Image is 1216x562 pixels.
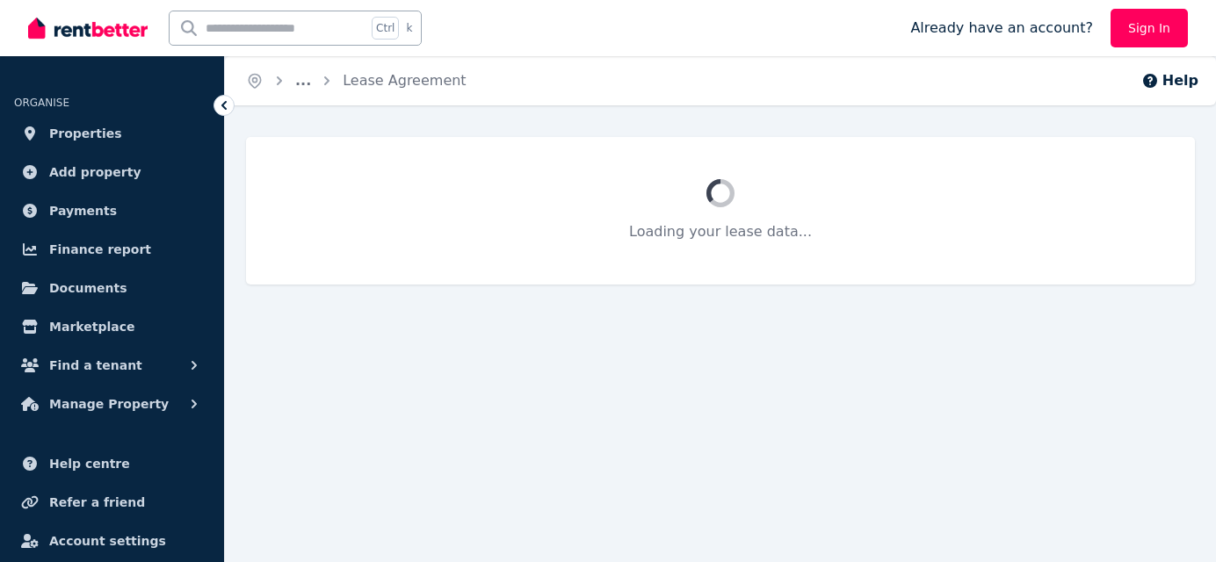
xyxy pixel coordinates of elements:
span: Documents [49,277,127,299]
button: Find a tenant [14,348,210,383]
a: Sign In [1111,9,1188,47]
span: Help centre [49,453,130,474]
span: ORGANISE [14,97,69,109]
a: Refer a friend [14,485,210,520]
a: Marketplace [14,309,210,344]
span: Find a tenant [49,355,142,376]
span: Payments [49,200,117,221]
span: Ctrl [372,17,399,40]
a: Finance report [14,232,210,267]
span: Refer a friend [49,492,145,513]
a: Add property [14,155,210,190]
p: Loading your lease data... [288,221,1153,242]
span: Marketplace [49,316,134,337]
a: Payments [14,193,210,228]
span: k [406,21,412,35]
span: Already have an account? [910,18,1093,39]
a: Lease Agreement [343,72,466,89]
span: Finance report [49,239,151,260]
span: Add property [49,162,141,183]
a: Properties [14,116,210,151]
span: Account settings [49,530,166,551]
a: Documents [14,270,210,306]
nav: Breadcrumb [225,56,488,105]
a: Help centre [14,446,210,481]
span: Manage Property [49,393,169,414]
button: Manage Property [14,386,210,421]
a: Account settings [14,523,210,558]
span: Properties [49,123,122,144]
img: RentBetter [28,15,148,41]
button: Help [1141,70,1198,91]
a: ... [295,72,311,89]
